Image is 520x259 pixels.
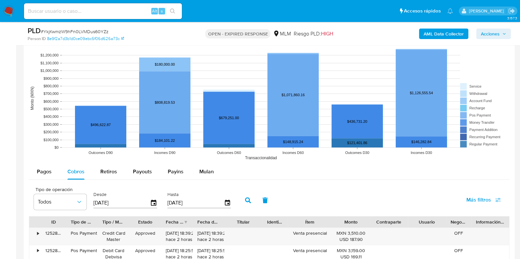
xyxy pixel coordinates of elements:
p: carlos.soto@mercadolibre.com.mx [469,8,506,14]
span: Accesos rápidos [404,8,441,14]
span: HIGH [321,30,333,37]
input: Buscar usuario o caso... [24,7,182,15]
p: OPEN - EXPIRED RESPONSE [205,29,270,38]
button: AML Data Collector [419,29,468,39]
span: 3.157.3 [507,15,517,21]
span: Acciones [481,29,500,39]
b: PLD [28,25,41,36]
a: Notificaciones [447,8,453,14]
span: Riesgo PLD: [293,30,333,37]
a: 8e9f2a7d3b1d0ce09ebc5f06d626a73c [47,36,124,42]
span: # YkjKwmzW9hFn0LVMDus60YZz [41,28,109,35]
button: Acciones [476,29,511,39]
b: Person ID [28,36,46,42]
a: Salir [508,8,515,14]
span: Alt [152,8,157,14]
div: MLM [273,30,291,37]
b: AML Data Collector [424,29,464,39]
span: s [161,8,163,14]
button: search-icon [166,7,179,16]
